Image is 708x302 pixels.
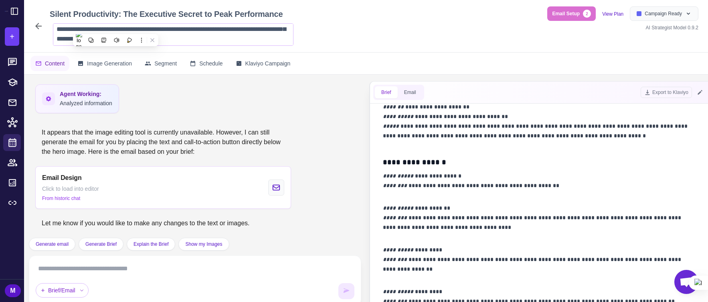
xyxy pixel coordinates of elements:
span: Segment [154,59,177,68]
button: Image Generation [73,56,137,71]
button: + [5,27,19,46]
div: Click to edit campaign name [47,6,293,22]
button: Email Setup2 [547,6,596,21]
span: Analyzed information [60,100,112,106]
span: Explain the Brief [134,241,168,248]
div: Brief/Email [36,283,89,298]
span: Brief [381,89,391,96]
span: Email Setup [552,10,580,17]
span: From historic chat [42,195,80,202]
span: 2 [583,10,591,18]
button: Email [398,86,423,98]
span: Generate email [36,241,69,248]
button: Show my Images [178,238,229,251]
button: Export to Klaviyo [641,87,692,98]
span: Image Generation [87,59,132,68]
span: Content [45,59,65,68]
div: It appears that the image editing tool is currently unavailable. However, I can still generate th... [35,124,291,160]
span: Email Design [42,173,82,183]
span: Agent Working: [60,90,112,98]
a: View Plan [602,11,623,17]
button: Schedule [185,56,227,71]
button: Klaviyo Campaign [231,56,295,71]
span: Schedule [199,59,223,68]
button: Segment [140,56,182,71]
button: Brief [375,86,398,98]
span: AI Strategist Model 0.9.2 [646,25,698,31]
span: + [10,31,14,43]
span: Click to load into editor [42,184,99,193]
div: M [5,284,21,297]
div: Let me know if you would like to make any changes to the text or images. [35,215,256,231]
button: Generate email [29,238,75,251]
span: Klaviyo Campaign [245,59,291,68]
div: Open chat [674,270,698,294]
button: Edit Email [695,88,705,97]
button: Generate Brief [79,238,123,251]
span: Show my Images [185,241,222,248]
span: Campaign Ready [645,10,682,17]
button: Content [30,56,69,71]
span: Generate Brief [85,241,117,248]
button: Explain the Brief [127,238,175,251]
